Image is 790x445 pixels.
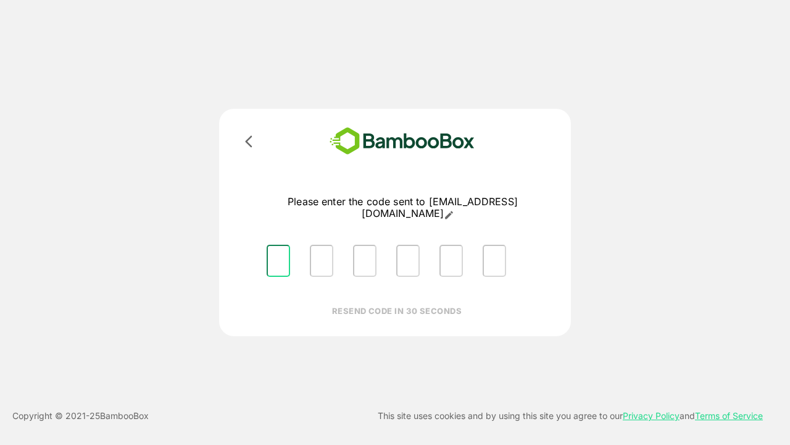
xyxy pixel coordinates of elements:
img: bamboobox [312,124,493,159]
input: Please enter OTP character 6 [483,245,506,277]
a: Terms of Service [695,410,763,421]
p: This site uses cookies and by using this site you agree to our and [378,409,763,423]
input: Please enter OTP character 4 [396,245,420,277]
input: Please enter OTP character 3 [353,245,376,277]
input: Please enter OTP character 2 [310,245,333,277]
a: Privacy Policy [623,410,680,421]
input: Please enter OTP character 1 [267,245,290,277]
input: Please enter OTP character 5 [439,245,463,277]
p: Copyright © 2021- 25 BambooBox [12,409,149,423]
p: Please enter the code sent to [EMAIL_ADDRESS][DOMAIN_NAME] [257,196,549,220]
